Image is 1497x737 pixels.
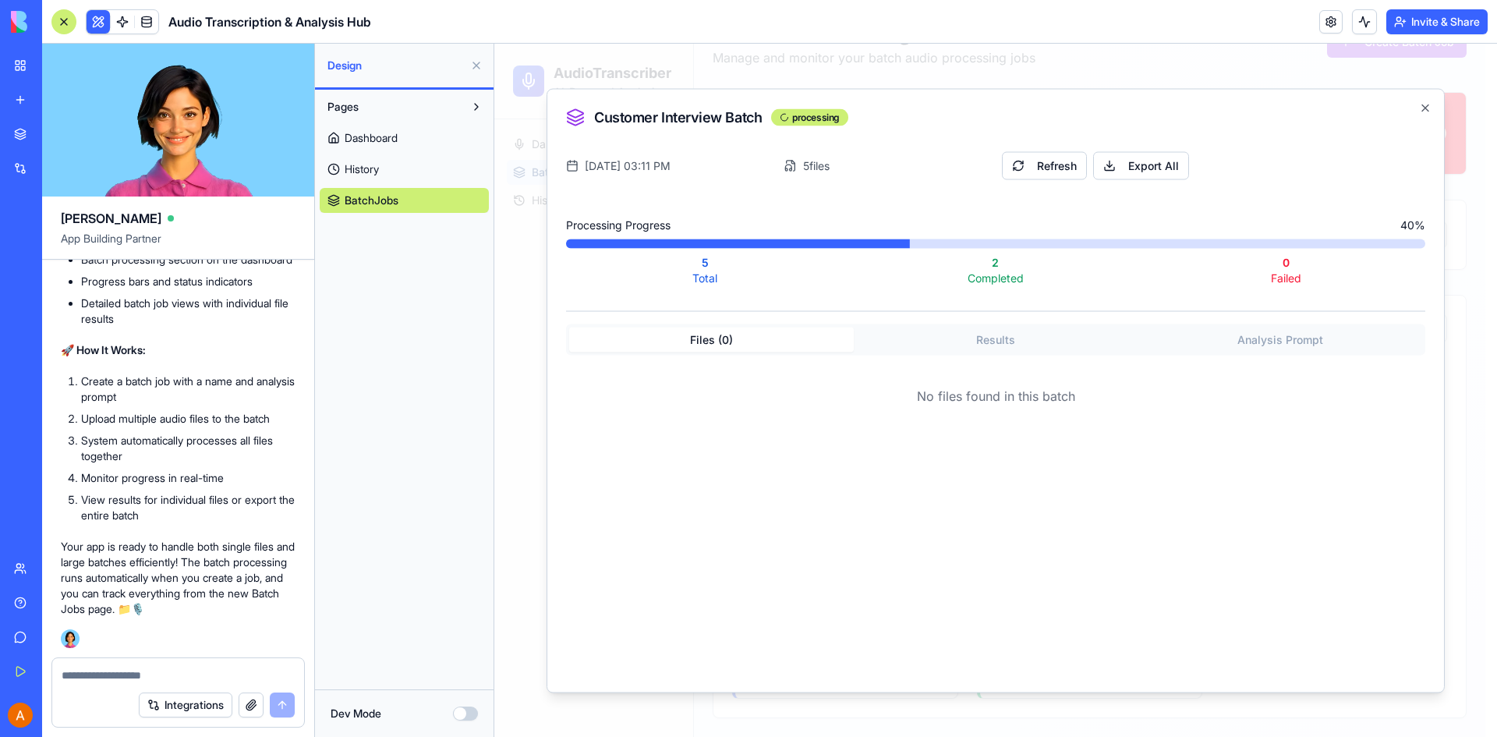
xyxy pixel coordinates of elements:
li: Monitor progress in real-time [81,470,296,486]
div: 5 [72,211,350,226]
a: BatchJobs [320,188,489,213]
button: Pages [320,94,464,119]
div: Failed [653,226,931,242]
li: Upload multiple audio files to the batch [81,411,296,427]
span: App Building Partner [61,231,296,259]
li: View results for individual files or export the entire batch [81,492,296,523]
div: Completed [363,226,641,242]
button: Files ( 0 ) [75,283,359,308]
label: Dev Mode [331,706,381,721]
button: Export All [599,108,695,136]
span: Customer Interview Batch [100,66,267,80]
span: [PERSON_NAME] [61,209,161,228]
img: Ella_00000_wcx2te.png [61,629,80,648]
span: Design [327,58,464,73]
img: logo [11,11,108,33]
span: Pages [327,99,359,115]
span: 5 files [309,114,335,129]
span: 40 % [906,173,931,189]
strong: 🚀 How It Works: [61,343,146,356]
span: History [345,161,379,177]
li: Detailed batch job views with individual file results [81,296,296,327]
span: [DATE] 03:11 PM [90,114,176,129]
li: System automatically processes all files together [81,433,296,464]
li: Progress bars and status indicators [81,274,296,289]
li: Create a batch job with a name and analysis prompt [81,374,296,405]
span: Processing Progress [72,173,176,189]
button: Results [359,283,644,308]
div: 2 [363,211,641,226]
img: ACg8ocJFz7BIJKD8HquMEafngC2y8_mtyWDa4XNr_fUK1EDaH2C7gA=s96-c [8,703,33,728]
button: Refresh [508,108,593,136]
p: Your app is ready to handle both single files and large batches efficiently! The batch processing... [61,539,296,617]
a: History [320,157,489,182]
div: 0 [653,211,931,226]
div: processing [277,65,354,82]
span: Audio Transcription & Analysis Hub [168,12,371,31]
button: Invite & Share [1386,9,1488,34]
span: BatchJobs [345,193,398,208]
div: Total [72,226,350,242]
button: Integrations [139,693,232,718]
span: Dashboard [345,130,398,146]
a: Dashboard [320,126,489,151]
li: Batch processing section on the dashboard [81,252,296,268]
button: Analysis Prompt [643,283,928,308]
div: No files found in this batch [72,317,931,386]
